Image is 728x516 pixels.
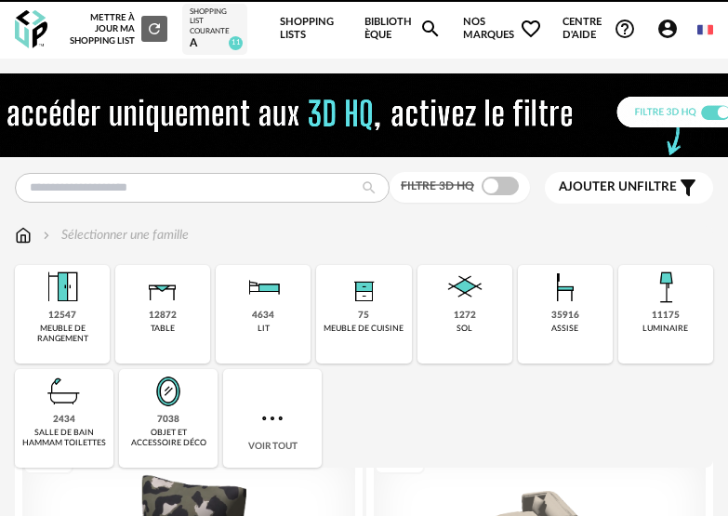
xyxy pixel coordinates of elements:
span: Centre d'aideHelp Circle Outline icon [563,16,636,43]
div: 75 [358,310,369,322]
div: sol [457,324,472,334]
span: Refresh icon [146,24,163,33]
div: objet et accessoire déco [125,428,212,449]
div: salle de bain hammam toilettes [20,428,108,449]
span: Filter icon [677,177,699,199]
img: more.7b13dc1.svg [258,404,287,433]
img: Luminaire.png [643,265,688,310]
span: Magnify icon [419,18,442,40]
span: 11 [229,36,243,50]
div: Shopping List courante [190,7,240,36]
div: meuble de cuisine [324,324,404,334]
img: Miroir.png [146,369,191,414]
img: OXP [15,10,47,48]
span: Help Circle Outline icon [614,18,636,40]
img: Meuble%20de%20rangement.png [40,265,85,310]
div: 7038 [157,414,179,426]
a: Shopping List courante A 11 [190,7,240,51]
div: meuble de rangement [20,324,104,345]
img: svg+xml;base64,PHN2ZyB3aWR0aD0iMTYiIGhlaWdodD0iMTciIHZpZXdCb3g9IjAgMCAxNiAxNyIgZmlsbD0ibm9uZSIgeG... [15,226,32,245]
div: table [151,324,175,334]
span: Account Circle icon [656,18,687,40]
img: fr [697,22,713,38]
div: assise [551,324,578,334]
span: Account Circle icon [656,18,679,40]
img: Table.png [140,265,185,310]
img: Rangement.png [341,265,386,310]
img: Salle%20de%20bain.png [42,369,86,414]
div: 1272 [454,310,476,322]
div: 11175 [652,310,680,322]
div: Sélectionner une famille [39,226,189,245]
img: Assise.png [543,265,588,310]
div: Voir tout [223,369,322,468]
span: Ajouter un [559,180,637,193]
div: 12547 [48,310,76,322]
div: lit [258,324,270,334]
span: Filtre 3D HQ [401,180,474,192]
img: Literie.png [241,265,285,310]
div: A [190,36,240,51]
button: Ajouter unfiltre Filter icon [545,172,713,204]
span: filtre [559,179,677,195]
div: 4634 [252,310,274,322]
img: svg+xml;base64,PHN2ZyB3aWR0aD0iMTYiIGhlaWdodD0iMTYiIHZpZXdCb3g9IjAgMCAxNiAxNiIgZmlsbD0ibm9uZSIgeG... [39,226,54,245]
div: 2434 [53,414,75,426]
div: 35916 [551,310,579,322]
div: Mettre à jour ma Shopping List [69,12,167,46]
div: 12872 [149,310,177,322]
span: Heart Outline icon [520,18,542,40]
img: Sol.png [443,265,487,310]
div: luminaire [642,324,688,334]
